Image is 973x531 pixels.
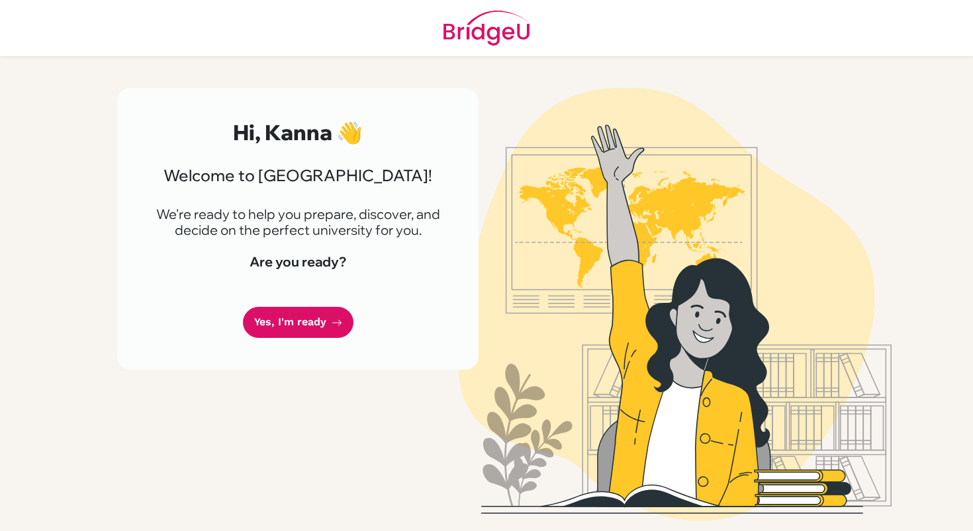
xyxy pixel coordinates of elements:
[243,307,353,338] a: Yes, I'm ready
[149,166,447,185] h3: Welcome to [GEOGRAPHIC_DATA]!
[149,120,447,145] h2: Hi, Kanna 👋
[149,206,447,238] p: We're ready to help you prepare, discover, and decide on the perfect university for you.
[149,254,447,270] h4: Are you ready?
